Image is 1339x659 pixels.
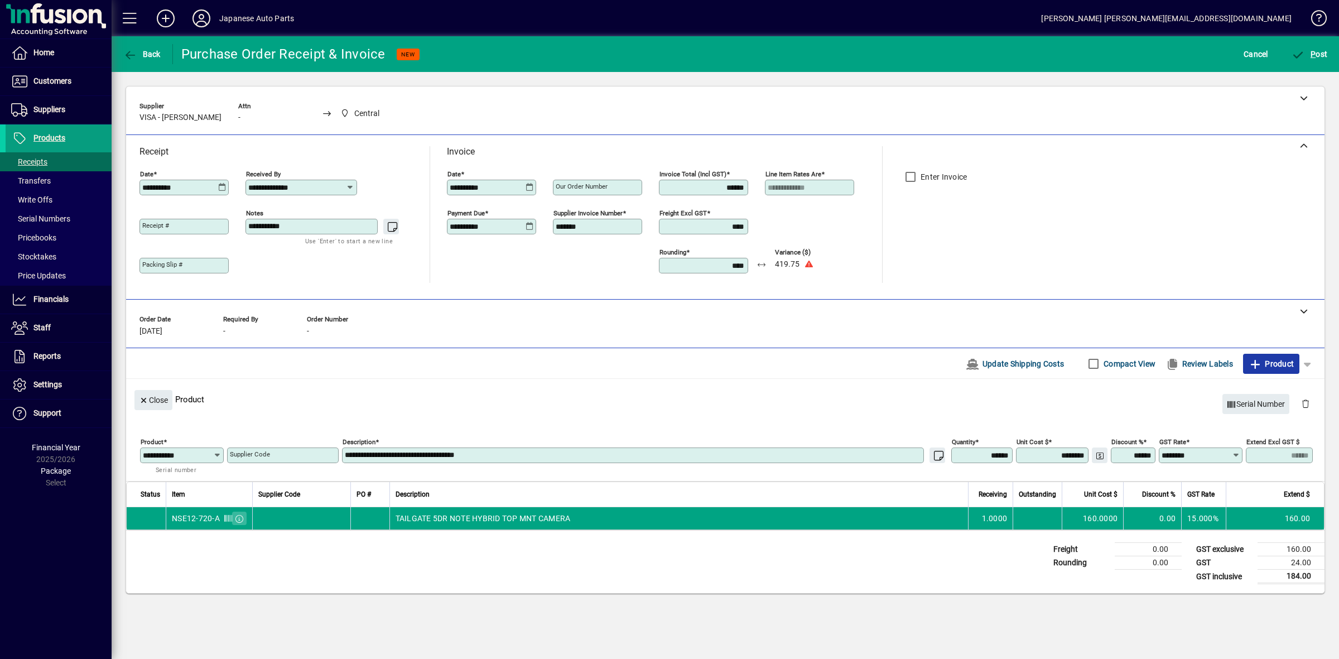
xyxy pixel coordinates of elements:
span: Item [172,488,185,501]
a: Receipts [6,152,112,171]
td: GST [1191,556,1258,570]
button: Serial Number [1222,394,1290,414]
mat-label: Payment due [447,209,485,217]
mat-label: Unit Cost $ [1017,438,1048,446]
button: Profile [184,8,219,28]
mat-label: Product [141,438,163,446]
span: P [1311,50,1316,59]
label: Compact View [1101,358,1155,369]
mat-label: Quantity [952,438,975,446]
mat-label: Rounding [659,248,686,256]
span: Products [33,133,65,142]
span: Financial Year [32,443,80,452]
span: Suppliers [33,105,65,114]
span: - [307,327,309,336]
mat-label: Notes [246,209,263,217]
span: Product [1249,355,1294,373]
mat-label: Extend excl GST $ [1246,438,1299,446]
td: 0.00 [1115,556,1182,570]
a: Price Updates [6,266,112,285]
a: Settings [6,371,112,399]
div: NSE12-720-A [172,513,220,524]
span: Receiving [979,488,1007,501]
a: Suppliers [6,96,112,124]
span: - [238,113,240,122]
span: Transfers [11,176,51,185]
span: Extend $ [1284,488,1310,501]
span: Close [139,391,168,410]
mat-label: Receipt # [142,222,169,229]
span: Financials [33,295,69,304]
span: Review Labels [1165,355,1233,373]
a: Write Offs [6,190,112,209]
a: Reports [6,343,112,371]
button: Back [121,44,163,64]
button: Change Price Levels [1092,448,1107,463]
mat-label: Supplier Code [230,450,270,458]
button: Review Labels [1161,354,1237,374]
td: TAILGATE 5DR NOTE HYBRID TOP MNT CAMERA [389,507,969,530]
button: Update Shipping Costs [961,354,1068,374]
mat-label: Description [343,438,375,446]
span: Discount % [1142,488,1176,501]
a: Serial Numbers [6,209,112,228]
app-page-header-button: Close [132,395,175,405]
span: Customers [33,76,71,85]
button: Add [148,8,184,28]
mat-hint: Use 'Enter' to start a new line [305,234,393,247]
mat-label: Discount % [1111,438,1143,446]
td: 0.00 [1115,543,1182,556]
span: PO # [357,488,371,501]
mat-label: Our order number [556,182,608,190]
a: Stocktakes [6,247,112,266]
span: Serial Numbers [11,214,70,223]
span: Pricebooks [11,233,56,242]
span: 419.75 [775,260,799,269]
span: Central [354,108,379,119]
a: Pricebooks [6,228,112,247]
mat-label: Date [140,170,153,178]
span: GST Rate [1187,488,1215,501]
div: Product [126,379,1324,420]
span: Receipts [11,157,47,166]
span: Variance ($) [775,249,842,256]
label: Enter Invoice [918,171,967,182]
span: 1.0000 [982,513,1008,524]
mat-label: Received by [246,170,281,178]
mat-label: Date [447,170,461,178]
td: Rounding [1048,556,1115,570]
span: Description [396,488,430,501]
span: Reports [33,352,61,360]
div: Japanese Auto Parts [219,9,294,27]
td: GST exclusive [1191,543,1258,556]
span: Central [338,107,384,121]
td: 160.00 [1258,543,1324,556]
span: - [223,327,225,336]
span: ost [1292,50,1328,59]
span: Unit Cost $ [1084,488,1118,501]
mat-label: Line item rates are [765,170,821,178]
td: 24.00 [1258,556,1324,570]
button: Product [1243,354,1299,374]
span: Update Shipping Costs [966,355,1064,373]
span: Serial Number [1227,395,1285,413]
mat-label: Packing Slip # [142,261,182,268]
td: 160.00 [1226,507,1324,530]
td: 0.00 [1123,507,1181,530]
button: Cancel [1241,44,1271,64]
button: Post [1289,44,1331,64]
mat-label: Invoice Total (incl GST) [659,170,726,178]
span: Settings [33,380,62,389]
span: Cancel [1244,45,1268,63]
a: Support [6,400,112,427]
div: [PERSON_NAME] [PERSON_NAME][EMAIL_ADDRESS][DOMAIN_NAME] [1041,9,1292,27]
span: Stocktakes [11,252,56,261]
button: Delete [1292,390,1319,417]
span: Support [33,408,61,417]
a: Financials [6,286,112,314]
mat-label: GST rate [1159,438,1186,446]
span: Supplier Code [258,488,300,501]
span: Staff [33,323,51,332]
span: Outstanding [1019,488,1056,501]
mat-label: Supplier invoice number [553,209,623,217]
